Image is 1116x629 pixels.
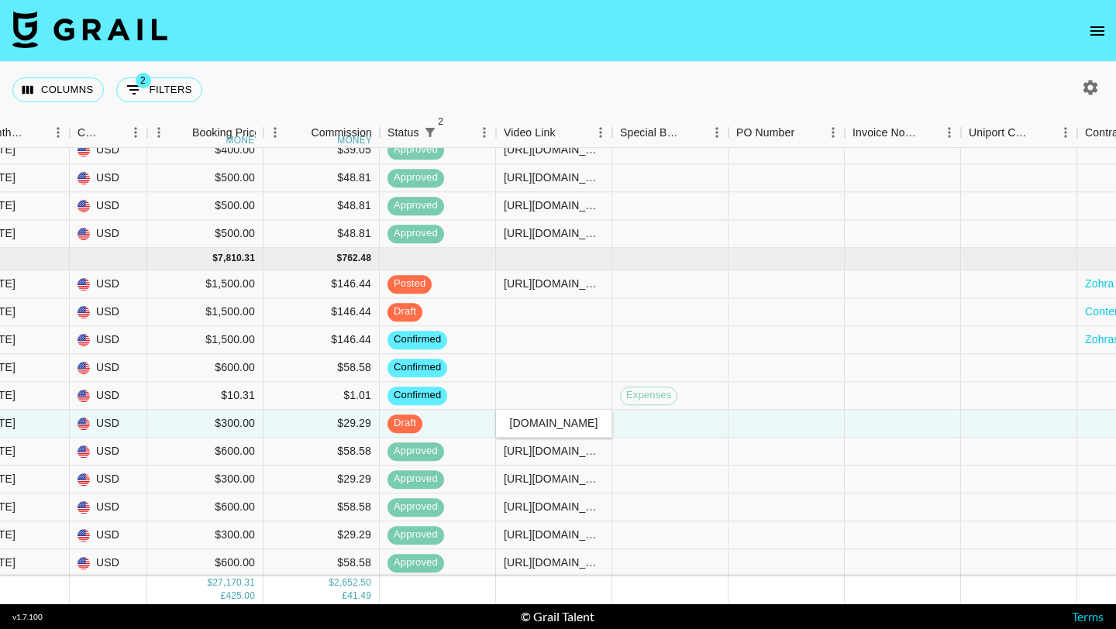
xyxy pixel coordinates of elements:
button: Sort [556,122,577,143]
div: £ [342,590,347,603]
div: $1,500.00 [147,298,263,326]
div: $48.81 [263,164,380,192]
div: $300.00 [147,521,263,549]
div: USD [70,326,147,354]
a: Terms [1072,609,1104,624]
span: 2 [433,114,449,129]
button: Sort [170,122,192,143]
div: 2 active filters [419,122,441,143]
div: PO Number [728,118,845,148]
button: Menu [938,121,961,144]
div: Special Booking Type [612,118,728,148]
div: https://www.tiktok.com/@xoxoteakin/video/7547911153326787871?is_from_webapp=1&sender_device=pc&we... [504,528,604,543]
button: Sort [916,122,938,143]
div: PO Number [736,118,794,148]
div: USD [70,192,147,220]
button: Menu [589,121,612,144]
div: $600.00 [147,438,263,466]
button: Sort [684,122,705,143]
div: $400.00 [147,136,263,164]
button: Sort [1032,122,1054,143]
button: Show filters [419,122,441,143]
div: v 1.7.100 [12,612,43,622]
div: $1,500.00 [147,326,263,354]
button: Menu [821,121,845,144]
div: Booking Price [192,118,260,148]
button: Menu [46,121,70,144]
span: Expenses [621,389,677,404]
div: Video Link [496,118,612,148]
div: https://www.tiktok.com/@alrightlilly/video/7540330179609038102?is_from_webapp=1&sender_device=pc&... [504,226,604,242]
div: $500.00 [147,220,263,248]
div: $600.00 [147,354,263,382]
div: Uniport Contact Email [961,118,1077,148]
div: $ [329,577,334,590]
span: approved [387,171,444,186]
span: approved [387,227,444,242]
div: $29.29 [263,521,380,549]
div: USD [70,410,147,438]
div: https://www.tiktok.com/@marktakeoverr/video/7547840354347748639?is_from_webapp=1&sender_device=pc... [504,500,604,515]
div: 425.00 [226,590,255,603]
div: https://www.tiktok.com/@alrightlilly/video/7543303270492556566?is_from_webapp=1&sender_device=pc&... [504,170,604,186]
div: https://www.tiktok.com/@zohrastacey/video/7550480939797892370?is_from_webapp=1&sender_device=pc&w... [504,277,604,292]
div: $500.00 [147,192,263,220]
div: $10.31 [147,382,263,410]
span: approved [387,199,444,214]
div: 2,652.50 [334,577,371,590]
button: open drawer [1082,15,1113,46]
button: Menu [473,121,496,144]
div: 41.49 [347,590,371,603]
div: $146.44 [263,298,380,326]
button: Menu [705,121,728,144]
span: posted [387,277,432,292]
div: Invoice Notes [845,118,961,148]
span: approved [387,500,444,515]
div: $58.58 [263,549,380,577]
div: USD [70,438,147,466]
span: approved [387,445,444,459]
span: confirmed [387,333,447,348]
div: $300.00 [147,410,263,438]
div: $29.29 [263,466,380,493]
button: Sort [102,122,124,143]
div: https://www.instagram.com/reel/DOodw4vD6OS/?igsh=MTRlZXp3ajByZHRnaw%3D%3D [504,472,604,487]
div: $29.29 [263,410,380,438]
div: $ [207,577,212,590]
button: Sort [25,122,46,143]
button: Show filters [116,77,202,102]
button: Menu [1054,121,1077,144]
div: © Grail Talent [521,609,594,624]
div: $146.44 [263,326,380,354]
span: draft [387,417,422,431]
button: Sort [441,122,463,143]
div: USD [70,549,147,577]
div: $600.00 [147,493,263,521]
span: confirmed [387,361,447,376]
div: 7,810.31 [218,253,255,266]
span: approved [387,473,444,487]
span: approved [387,556,444,571]
div: $600.00 [147,549,263,577]
div: USD [70,136,147,164]
div: $58.58 [263,438,380,466]
div: https://www.tiktok.com/@zohrastacey/video/7548616272620129554?is_from_webapp=1&sender_device=pc&w... [504,555,604,571]
div: https://www.tiktok.com/@zohrastacey/video/7549313371015826695?is_from_webapp=1&sender_device=pc&w... [504,444,604,459]
div: £ [221,590,226,603]
span: draft [387,305,422,320]
div: Commission [311,118,372,148]
div: USD [70,298,147,326]
div: Status [387,118,419,148]
div: $ [337,253,343,266]
span: approved [387,528,444,543]
div: $58.58 [263,354,380,382]
button: Menu [147,121,170,144]
button: Sort [794,122,816,143]
div: Status [380,118,496,148]
div: USD [70,164,147,192]
span: approved [387,143,444,158]
div: $48.81 [263,192,380,220]
div: Special Booking Type [620,118,684,148]
div: USD [70,354,147,382]
div: USD [70,382,147,410]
